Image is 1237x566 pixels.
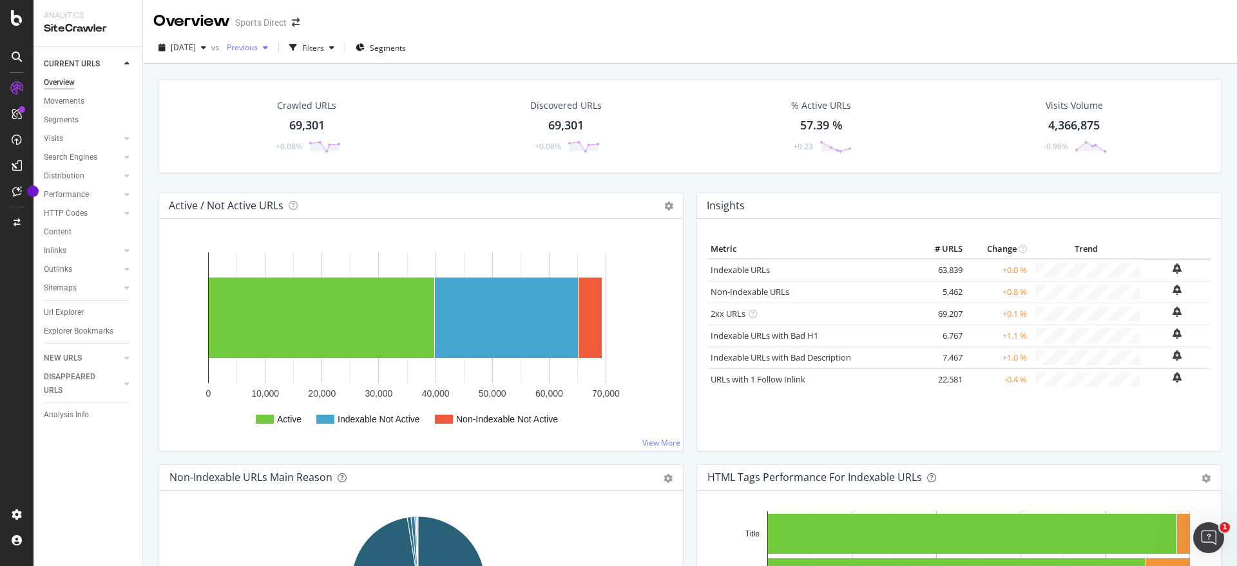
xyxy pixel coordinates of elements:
span: Previous [222,42,258,53]
td: +0.8 % [966,281,1030,303]
a: View More [642,437,680,448]
div: Visits Volume [1046,99,1103,112]
span: vs [211,42,222,53]
text: Indexable Not Active [338,414,420,424]
a: Indexable URLs with Bad H1 [711,330,818,341]
h4: Active / Not Active URLs [169,197,283,214]
a: Analysis Info [44,408,133,422]
a: Movements [44,95,133,108]
th: Trend [1030,240,1143,259]
div: gear [1202,474,1211,483]
div: Inlinks [44,244,66,258]
td: +1.0 % [966,346,1030,368]
td: 7,467 [914,346,966,368]
iframe: Intercom live chat [1193,522,1224,553]
td: -0.4 % [966,368,1030,390]
text: 50,000 [479,388,506,399]
a: Inlinks [44,244,120,258]
a: Distribution [44,169,120,183]
div: Segments [44,113,79,127]
td: 6,767 [914,325,966,346]
div: bell-plus [1173,372,1182,382]
div: Analytics [44,10,132,21]
div: Movements [44,95,84,108]
a: 2xx URLs [711,308,745,319]
div: NEW URLS [44,352,82,365]
div: DISAPPEARED URLS [44,370,109,397]
div: Url Explorer [44,306,84,319]
th: Change [966,240,1030,259]
a: Performance [44,188,120,202]
text: 60,000 [535,388,563,399]
div: Sitemaps [44,281,77,295]
span: 2025 Aug. 10th [171,42,196,53]
div: Analysis Info [44,408,89,422]
td: 69,207 [914,303,966,325]
button: [DATE] [153,37,211,58]
div: HTML Tags Performance for Indexable URLs [707,471,922,484]
div: bell-plus [1173,263,1182,274]
th: Metric [707,240,914,259]
div: Distribution [44,169,84,183]
a: Outlinks [44,263,120,276]
td: 5,462 [914,281,966,303]
div: Search Engines [44,151,97,164]
div: 69,301 [289,117,325,134]
a: Segments [44,113,133,127]
div: Visits [44,132,63,146]
div: Performance [44,188,89,202]
div: -0.96% [1044,141,1068,152]
div: Outlinks [44,263,72,276]
a: Explorer Bookmarks [44,325,133,338]
text: Title [745,529,760,538]
div: bell-plus [1173,350,1182,361]
div: +0.08% [276,141,302,152]
button: Previous [222,37,273,58]
div: +0.23 [793,141,813,152]
a: NEW URLS [44,352,120,365]
div: gear [664,474,673,483]
text: Non-Indexable Not Active [456,414,558,424]
div: Explorer Bookmarks [44,325,113,338]
text: 30,000 [365,388,393,399]
div: Tooltip anchor [27,185,39,197]
td: +0.0 % [966,259,1030,281]
div: 4,366,875 [1048,117,1100,134]
svg: A chart. [169,240,667,440]
div: bell-plus [1173,307,1182,317]
a: Indexable URLs [711,264,770,276]
a: Indexable URLs with Bad Description [711,352,851,363]
div: arrow-right-arrow-left [292,18,300,27]
a: Overview [44,76,133,90]
text: 10,000 [251,388,279,399]
div: Crawled URLs [277,99,336,112]
span: Segments [370,42,406,53]
a: URLs with 1 Follow Inlink [711,373,805,385]
div: 57.39 % [800,117,843,134]
a: Content [44,225,133,239]
text: 70,000 [592,388,620,399]
div: HTTP Codes [44,207,88,220]
div: Discovered URLs [530,99,602,112]
text: 40,000 [422,388,450,399]
a: Url Explorer [44,306,133,319]
button: Segments [350,37,411,58]
a: Visits [44,132,120,146]
div: % Active URLs [791,99,851,112]
button: Filters [284,37,340,58]
div: bell-plus [1173,285,1182,295]
td: +1.1 % [966,325,1030,346]
text: 0 [206,388,211,399]
div: Non-Indexable URLs Main Reason [169,471,332,484]
h4: Insights [707,197,745,214]
td: +0.1 % [966,303,1030,325]
span: 1 [1220,522,1230,533]
th: # URLS [914,240,966,259]
a: Non-Indexable URLs [711,286,789,297]
a: CURRENT URLS [44,57,120,71]
text: 20,000 [308,388,336,399]
td: 22,581 [914,368,966,390]
div: bell-plus [1173,328,1182,339]
text: Active [277,414,302,424]
a: HTTP Codes [44,207,120,220]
